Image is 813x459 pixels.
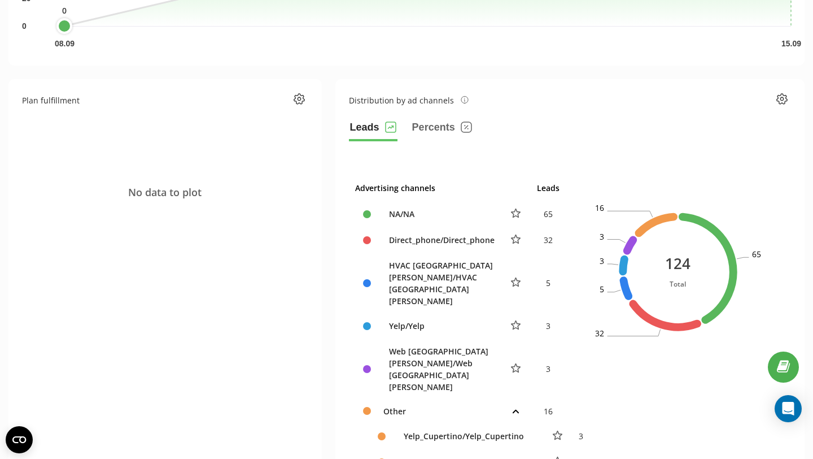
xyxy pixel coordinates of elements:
td: 5 [531,253,566,313]
td: 16 [531,399,566,423]
text: 5 [600,283,605,294]
text: 0 [62,5,67,16]
th: Leads [531,175,566,201]
div: 124 [665,253,690,273]
div: Yelp/Yelp [383,320,495,332]
div: Open Intercom Messenger [775,395,802,422]
button: Percents [411,119,473,141]
text: 15.09 [781,39,801,48]
div: Yelp_Cupertino/Yelp_Cupertino [398,430,536,442]
button: Leads [349,119,397,141]
th: Advertising channels [349,175,531,201]
button: Open CMP widget [6,426,33,453]
div: No data to plot [22,119,308,266]
div: Total [665,278,690,289]
text: 32 [596,327,605,338]
td: Other [377,399,501,423]
div: Plan fulfillment [22,94,80,106]
div: HVAC [GEOGRAPHIC_DATA][PERSON_NAME]/HVAC [GEOGRAPHIC_DATA][PERSON_NAME] [383,259,495,307]
div: NA/NA [383,208,495,220]
td: 3 [531,313,566,339]
text: 3 [600,231,605,241]
text: 16 [596,202,605,213]
text: 65 [752,249,761,259]
td: 3 [531,339,566,399]
text: 08.09 [55,39,75,48]
div: Direct_phone/Direct_phone [383,234,495,246]
text: 3 [600,256,605,266]
td: 65 [531,201,566,227]
div: Distribution by ad channels [349,94,469,106]
td: 3 [572,423,589,449]
div: Web [GEOGRAPHIC_DATA][PERSON_NAME]/Web [GEOGRAPHIC_DATA][PERSON_NAME] [383,345,495,393]
text: 0 [22,21,27,31]
td: 32 [531,227,566,253]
